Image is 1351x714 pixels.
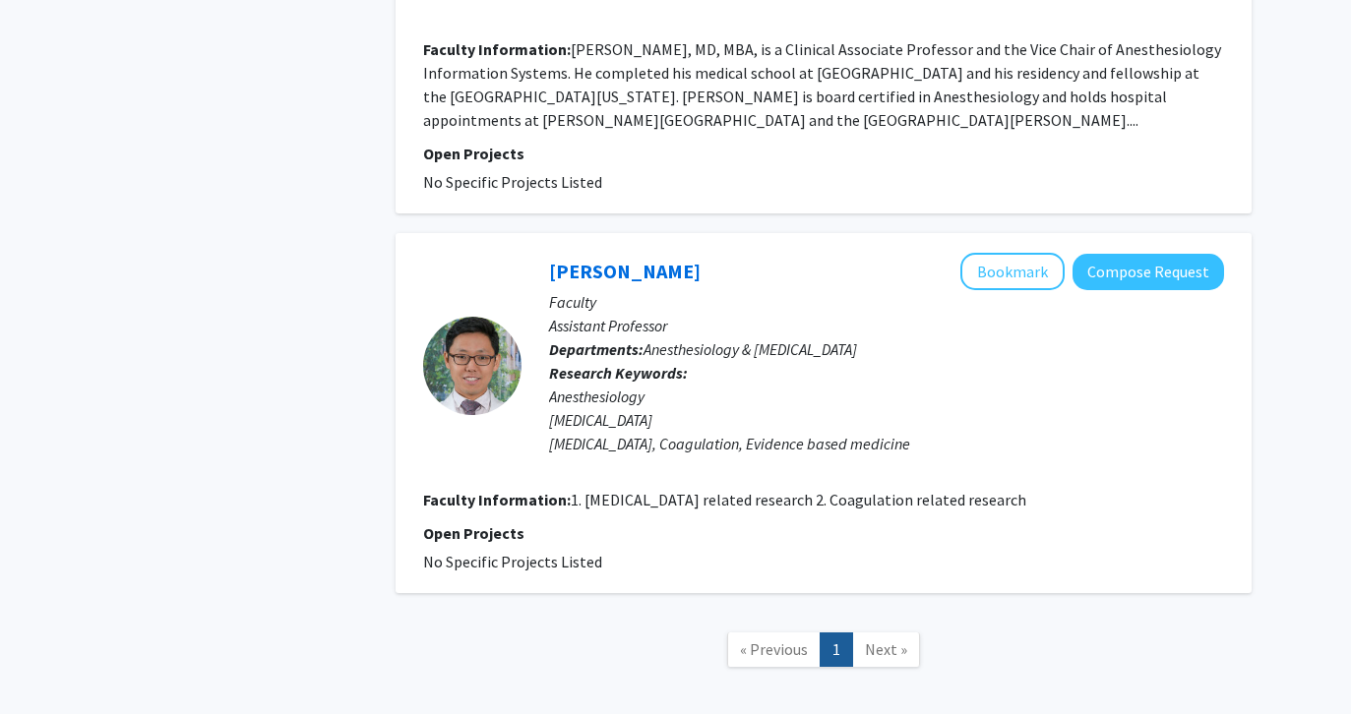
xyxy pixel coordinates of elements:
b: Departments: [549,339,644,359]
span: Anesthesiology & [MEDICAL_DATA] [644,339,857,359]
p: Faculty [549,290,1224,314]
span: No Specific Projects Listed [423,172,602,192]
button: Compose Request to Uzung Yoon [1073,254,1224,290]
div: Anesthesiology [MEDICAL_DATA] [MEDICAL_DATA], Coagulation, Evidence based medicine [549,385,1224,455]
fg-read-more: 1. [MEDICAL_DATA] related research 2. Coagulation related research [571,490,1026,509]
fg-read-more: [PERSON_NAME], MD, MBA, is a Clinical Associate Professor and the Vice Chair of Anesthesiology In... [423,39,1221,130]
p: Open Projects [423,521,1224,545]
b: Faculty Information: [423,490,571,509]
nav: Page navigation [396,613,1252,692]
p: Open Projects [423,142,1224,165]
span: « Previous [740,639,808,659]
a: 1 [820,632,853,667]
p: Assistant Professor [549,314,1224,337]
a: Previous Page [727,632,821,667]
b: Research Keywords: [549,363,688,383]
iframe: Chat [15,625,84,699]
b: Faculty Information: [423,39,571,59]
a: Next Page [852,632,920,667]
a: [PERSON_NAME] [549,259,701,283]
span: Next » [865,639,907,659]
span: No Specific Projects Listed [423,552,602,571]
button: Add Uzung Yoon to Bookmarks [960,253,1065,290]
